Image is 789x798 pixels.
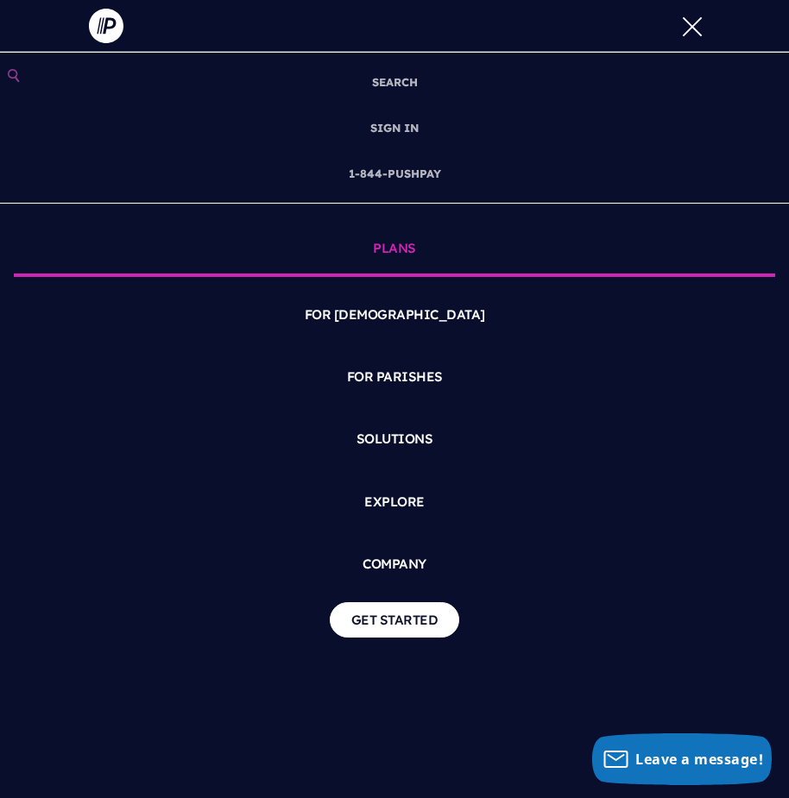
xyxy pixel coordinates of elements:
[14,291,775,339] a: FOR [DEMOGRAPHIC_DATA]
[592,733,772,785] button: Leave a message!
[330,602,460,638] a: GET STARTED
[14,478,775,526] a: EXPLORE
[14,224,775,276] a: PLANS
[365,60,425,105] a: SEARCH
[14,540,775,588] a: COMPANY
[14,415,775,463] a: SOLUTIONS
[14,353,775,401] a: FOR PARISHES
[342,151,448,197] a: 1-844-PUSHPAY
[363,105,426,151] a: SIGN IN
[635,750,763,769] span: Leave a message!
